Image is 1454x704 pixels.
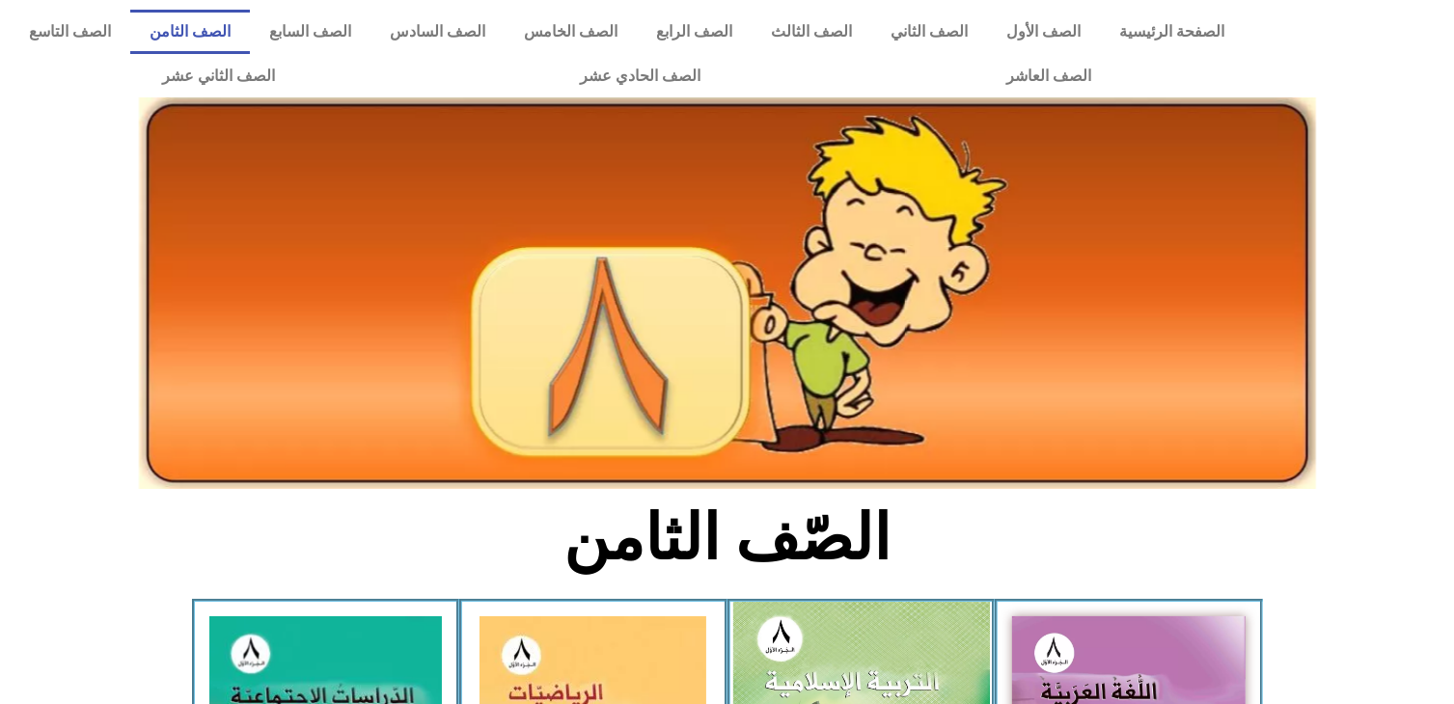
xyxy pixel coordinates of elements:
a: الصف العاشر [854,54,1244,98]
a: الصف التاسع [10,10,130,54]
a: الصف الثامن [130,10,250,54]
a: الصف الأول [987,10,1100,54]
a: الصف الرابع [637,10,752,54]
a: الصف الخامس [505,10,637,54]
a: الصف الحادي عشر [427,54,853,98]
a: الصف السابع [250,10,370,54]
a: الصف الثاني [871,10,987,54]
a: الصفحة الرئيسية [1100,10,1244,54]
h2: الصّف الثامن [408,501,1046,576]
a: الصف الثاني عشر [10,54,427,98]
a: الصف السادس [370,10,505,54]
a: الصف الثالث [752,10,871,54]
